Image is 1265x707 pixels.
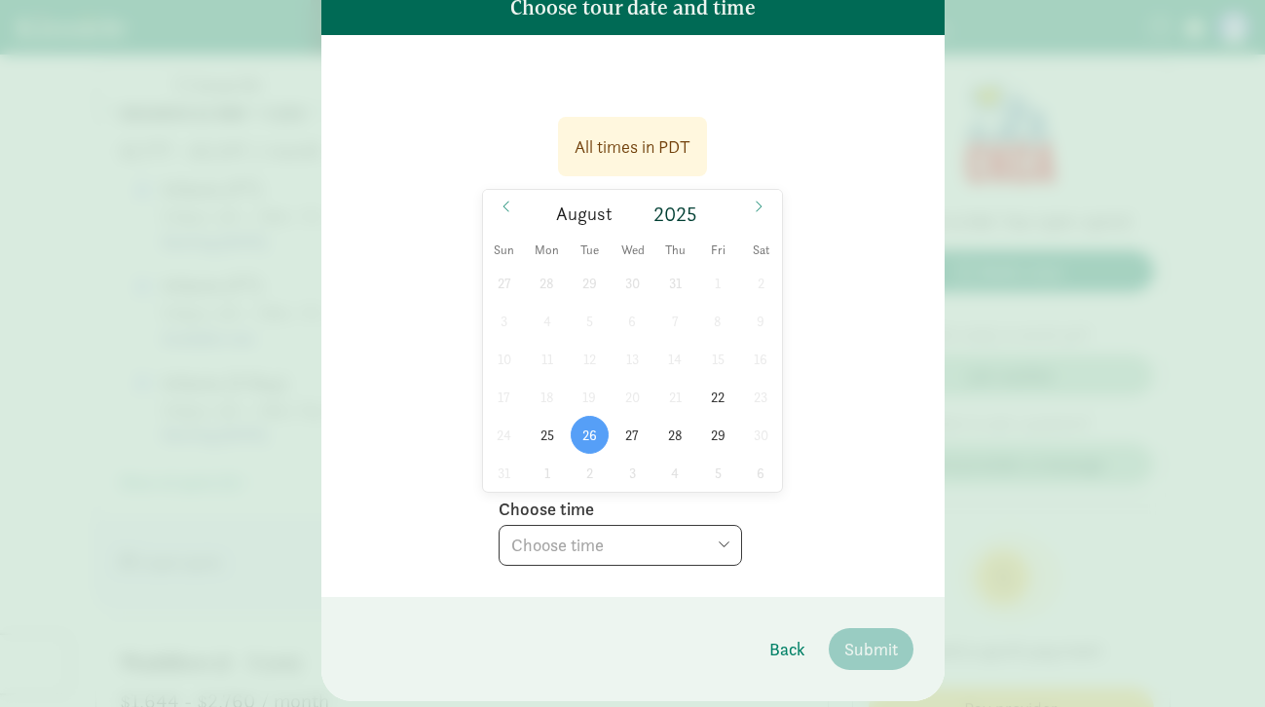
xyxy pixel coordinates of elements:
[829,628,913,670] button: Submit
[526,244,569,257] span: Mon
[699,378,737,416] span: August 22, 2025
[614,416,651,454] span: August 27, 2025
[483,244,526,257] span: Sun
[499,498,594,521] label: Choose time
[571,416,609,454] span: August 26, 2025
[754,628,821,670] button: Back
[569,244,612,257] span: Tue
[696,244,739,257] span: Fri
[654,244,697,257] span: Thu
[612,244,654,257] span: Wed
[769,636,805,662] span: Back
[699,416,737,454] span: August 29, 2025
[656,416,694,454] span: August 28, 2025
[575,133,690,160] div: All times in PDT
[528,416,566,454] span: August 25, 2025
[556,205,613,224] span: August
[844,636,898,662] span: Submit
[739,244,782,257] span: Sat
